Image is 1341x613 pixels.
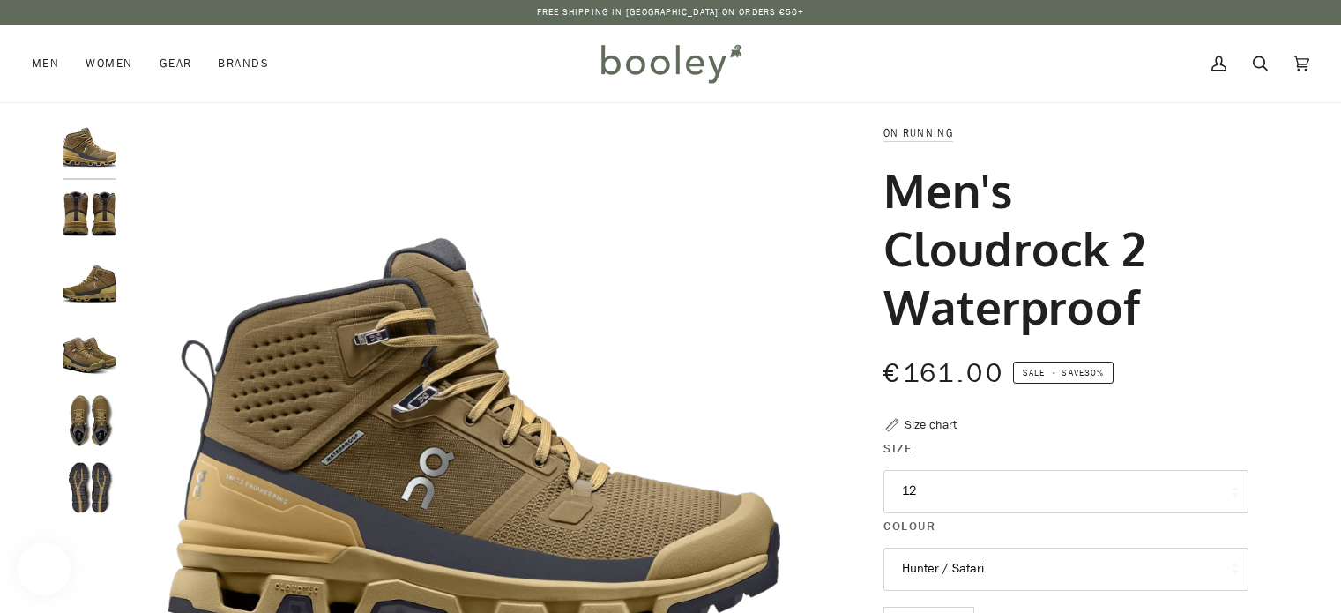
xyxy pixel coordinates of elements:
[1047,366,1062,379] em: •
[63,258,116,311] img: On Running Men's Cloudrock 2 Waterproof Hunter / Safari - Booley Galway
[63,123,116,176] img: On Running Men's Cloudrock 2 Waterproof Hunter / Safari - Booley Galway
[86,55,132,72] span: Women
[160,55,192,72] span: Gear
[146,25,205,102] a: Gear
[1023,366,1045,379] span: Sale
[1013,362,1114,385] span: Save
[63,394,116,447] img: On Running Men's Cloudrock 2 Waterproof Hunter / Safari - Booley Galway
[883,470,1248,513] button: 12
[63,191,116,244] img: On Running Men's Cloudrock 2 Waterproof Hunter / Safari - Booley Galway
[32,55,59,72] span: Men
[205,25,282,102] a: Brands
[1084,366,1104,379] span: 30%
[537,5,805,19] p: Free Shipping in [GEOGRAPHIC_DATA] on Orders €50+
[63,461,116,514] img: On Running Men's Cloudrock 2 Waterproof Hunter / Safari - Booley Galway
[18,542,71,595] iframe: Button to open loyalty program pop-up
[883,125,953,140] a: On Running
[883,517,935,535] span: Colour
[32,25,72,102] a: Men
[63,326,116,379] img: On Running Men's Cloudrock 2 Waterproof Hunter / Safari - Booley Galway
[72,25,145,102] a: Women
[883,439,913,458] span: Size
[905,415,957,434] div: Size chart
[883,355,1004,392] span: €161.00
[218,55,269,72] span: Brands
[593,38,748,89] img: Booley
[883,161,1235,335] h1: Men's Cloudrock 2 Waterproof
[883,548,1248,591] button: Hunter / Safari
